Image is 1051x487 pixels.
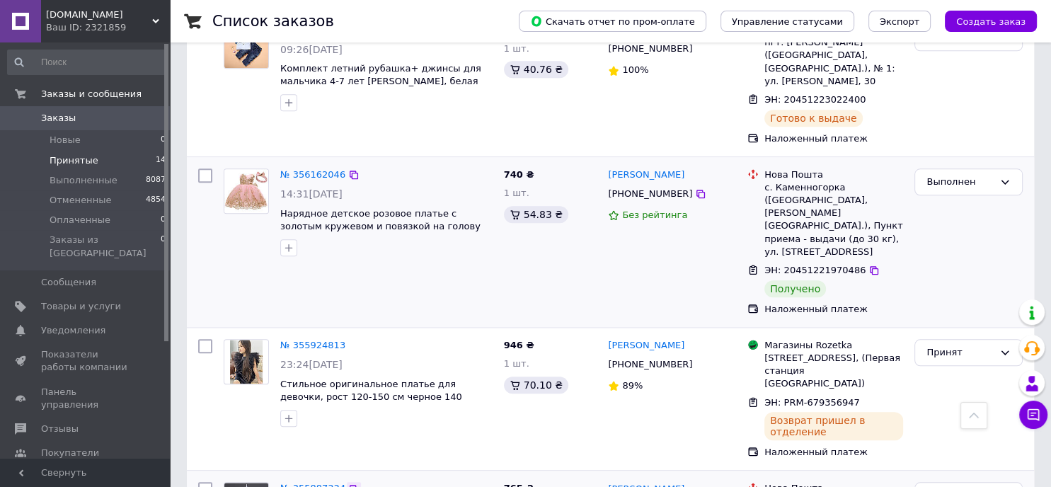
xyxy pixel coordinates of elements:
a: Комплект летний рубашка+ джинсы для мальчика 4-7 лет [PERSON_NAME], белая [280,63,481,87]
div: 70.10 ₴ [504,377,568,394]
button: Чат с покупателем [1019,401,1047,429]
div: 40.76 ₴ [504,61,568,78]
span: Заказы [41,112,76,125]
div: с. Каменногорка ([GEOGRAPHIC_DATA], [PERSON_NAME][GEOGRAPHIC_DATA].), Пункт приема - выдачи (до 3... [764,181,903,258]
img: Фото товару [230,340,263,384]
span: 4854 [146,194,166,207]
span: Отзывы [41,423,79,435]
div: Наложенный платеж [764,446,903,459]
span: Сообщения [41,276,96,289]
span: Покупатели [41,447,99,459]
span: 946 ₴ [504,340,534,350]
a: № 356162046 [280,169,345,180]
div: пгт. [PERSON_NAME] ([GEOGRAPHIC_DATA], [GEOGRAPHIC_DATA].), № 1: ул. [PERSON_NAME], 30 [764,36,903,88]
span: Оплаченные [50,214,110,227]
a: Фото товару [224,168,269,214]
a: Создать заказ [931,16,1037,26]
div: Магазины Rozetka [764,339,903,352]
span: 0 [161,234,166,259]
span: 1 шт. [504,188,529,198]
span: ЭН: 20451223022400 [764,94,866,105]
span: Заказы из [GEOGRAPHIC_DATA] [50,234,161,259]
button: Управление статусами [720,11,854,32]
a: Нарядное детское розовое платье с золотым кружевом и повязкой на голову Злата на 1 год р.80 см [280,208,481,245]
button: Скачать отчет по пром-оплате [519,11,706,32]
span: 100% [622,64,648,75]
span: 740 ₴ [504,169,534,180]
span: Управление статусами [732,16,843,27]
div: Получено [764,280,826,297]
span: Выполненные [50,174,117,187]
a: Фото товару [224,339,269,384]
span: Отмененные [50,194,111,207]
span: [PHONE_NUMBER] [608,188,692,199]
span: [PHONE_NUMBER] [608,359,692,369]
span: Принятые [50,154,98,167]
a: [PERSON_NAME] [608,168,684,182]
span: 14:31[DATE] [280,188,343,200]
span: Уведомления [41,324,105,337]
div: Нова Пошта [764,168,903,181]
div: 54.83 ₴ [504,206,568,223]
span: KatyKids.shop [46,8,152,21]
span: 1 шт. [504,43,529,54]
a: Cтильное оригинальное платье для девочки, рост 120-150 см черное 140 [280,379,462,403]
span: Новые [50,134,81,147]
img: Фото товару [224,24,268,68]
div: Ваш ID: 2321859 [46,21,170,34]
span: Создать заказ [956,16,1026,27]
h1: Список заказов [212,13,334,30]
span: 0 [161,134,166,147]
span: Экспорт [880,16,919,27]
button: Экспорт [868,11,931,32]
div: Принят [926,345,994,360]
div: [STREET_ADDRESS], (Первая станция [GEOGRAPHIC_DATA]) [764,352,903,391]
span: 1 шт. [504,358,529,369]
span: Скачать отчет по пром-оплате [530,15,695,28]
img: Фото товару [224,169,268,213]
a: № 355924813 [280,340,345,350]
span: ЭН: 20451221970486 [764,265,866,275]
span: 14 [156,154,166,167]
a: [PERSON_NAME] [608,339,684,353]
div: Готово к выдаче [764,110,862,127]
div: Наложенный платеж [764,132,903,145]
span: 8087 [146,174,166,187]
div: Наложенный платеж [764,303,903,316]
span: Без рейтинга [622,210,687,220]
a: Фото товару [224,23,269,69]
div: Выполнен [926,175,994,190]
div: Возврат пришел в отделение [764,412,903,440]
span: [PHONE_NUMBER] [608,43,692,54]
span: 09:26[DATE] [280,44,343,55]
span: Заказы и сообщения [41,88,142,101]
span: 0 [161,214,166,227]
span: Товары и услуги [41,300,121,313]
button: Создать заказ [945,11,1037,32]
span: 89% [622,380,643,391]
span: ЭН: PRM-679356947 [764,397,860,408]
input: Поиск [7,50,167,75]
span: 23:24[DATE] [280,359,343,370]
span: Панель управления [41,386,131,411]
span: Показатели работы компании [41,348,131,374]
